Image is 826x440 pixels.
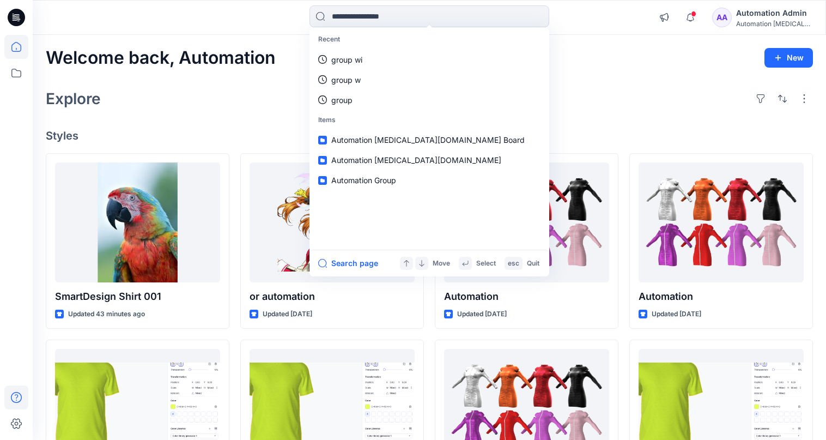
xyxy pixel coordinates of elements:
[250,162,415,282] a: or automation
[712,8,732,27] div: AA
[331,135,525,144] span: Automation [MEDICAL_DATA][DOMAIN_NAME] Board
[55,162,220,282] a: SmartDesign Shirt 001
[263,309,312,320] p: Updated [DATE]
[457,309,507,320] p: Updated [DATE]
[55,289,220,304] p: SmartDesign Shirt 001
[68,309,145,320] p: Updated 43 minutes ago
[508,258,519,269] p: esc
[318,257,378,270] button: Search page
[46,48,276,68] h2: Welcome back, Automation
[331,94,353,106] p: group
[331,54,362,65] p: group wi
[331,155,501,165] span: Automation [MEDICAL_DATA][DOMAIN_NAME]
[312,170,547,190] a: Automation Group
[312,110,547,130] p: Items
[476,258,496,269] p: Select
[639,162,804,282] a: Automation
[312,150,547,170] a: Automation [MEDICAL_DATA][DOMAIN_NAME]
[736,20,812,28] div: Automation [MEDICAL_DATA]...
[331,74,361,86] p: group w
[652,309,701,320] p: Updated [DATE]
[250,289,415,304] p: or automation
[46,90,101,107] h2: Explore
[312,130,547,150] a: Automation [MEDICAL_DATA][DOMAIN_NAME] Board
[46,129,813,142] h4: Styles
[312,90,547,110] a: group
[639,289,804,304] p: Automation
[444,289,609,304] p: Automation
[312,29,547,50] p: Recent
[764,48,813,68] button: New
[331,176,396,185] span: Automation Group
[312,50,547,70] a: group wi
[433,258,450,269] p: Move
[312,70,547,90] a: group w
[736,7,812,20] div: Automation Admin
[527,258,539,269] p: Quit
